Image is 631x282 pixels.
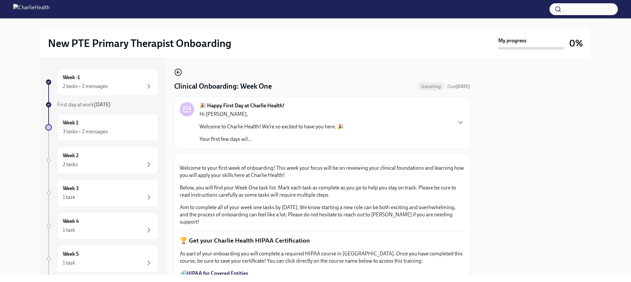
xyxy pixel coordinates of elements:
[63,74,80,81] h6: Week -1
[63,194,75,201] div: 1 task
[180,164,464,179] p: Welcome to your first week of onboarding! This week your focus will be on reviewing your clinical...
[417,84,445,89] span: Upcoming
[45,179,158,207] a: Week 31 task
[180,270,464,277] p: 🔗
[199,111,344,118] p: Hi [PERSON_NAME],
[48,37,231,50] h2: New PTE Primary Therapist Onboarding
[63,185,79,192] h6: Week 3
[63,83,108,90] div: 2 tasks • 2 messages
[186,270,248,276] a: HIPAA for Covered Entities
[498,37,526,44] strong: My progress
[180,184,464,199] p: Below, you will find your Week One task list. Mark each task as complete as you go to help you st...
[63,161,78,168] div: 2 tasks
[447,83,470,90] span: September 13th, 2025 10:00
[45,101,158,108] a: First day at work[DATE]
[63,227,75,234] div: 1 task
[94,101,111,108] strong: [DATE]
[447,84,470,89] span: Due
[45,212,158,240] a: Week 41 task
[199,102,285,109] strong: 🎉 Happy First Day at Charlie Health!
[456,84,470,89] strong: [DATE]
[63,218,79,225] h6: Week 4
[180,250,464,265] p: As part of your onboarding you will complete a required HIPAA course in [GEOGRAPHIC_DATA]. Once y...
[45,68,158,96] a: Week -12 tasks • 2 messages
[569,37,583,49] h3: 0%
[57,101,111,108] span: First day at work
[199,123,344,130] p: Welcome to Charlie Health! We’re so excited to have you here. 🎉
[45,114,158,141] a: Week 13 tasks • 2 messages
[63,119,78,126] h6: Week 1
[45,146,158,174] a: Week 22 tasks
[63,250,79,258] h6: Week 5
[45,245,158,272] a: Week 51 task
[63,152,79,159] h6: Week 2
[199,136,344,143] p: Your first few days wil...
[63,128,108,135] div: 3 tasks • 2 messages
[180,236,464,245] p: 🏆 Get your Charlie Health HIPAA Certification
[63,259,75,267] div: 1 task
[174,81,272,91] h4: Clinical Onboarding: Week One
[13,4,50,14] img: CharlieHealth
[180,204,464,226] p: Aim to complete all of your week one tasks by [DATE]. We know starting a new role can be both exc...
